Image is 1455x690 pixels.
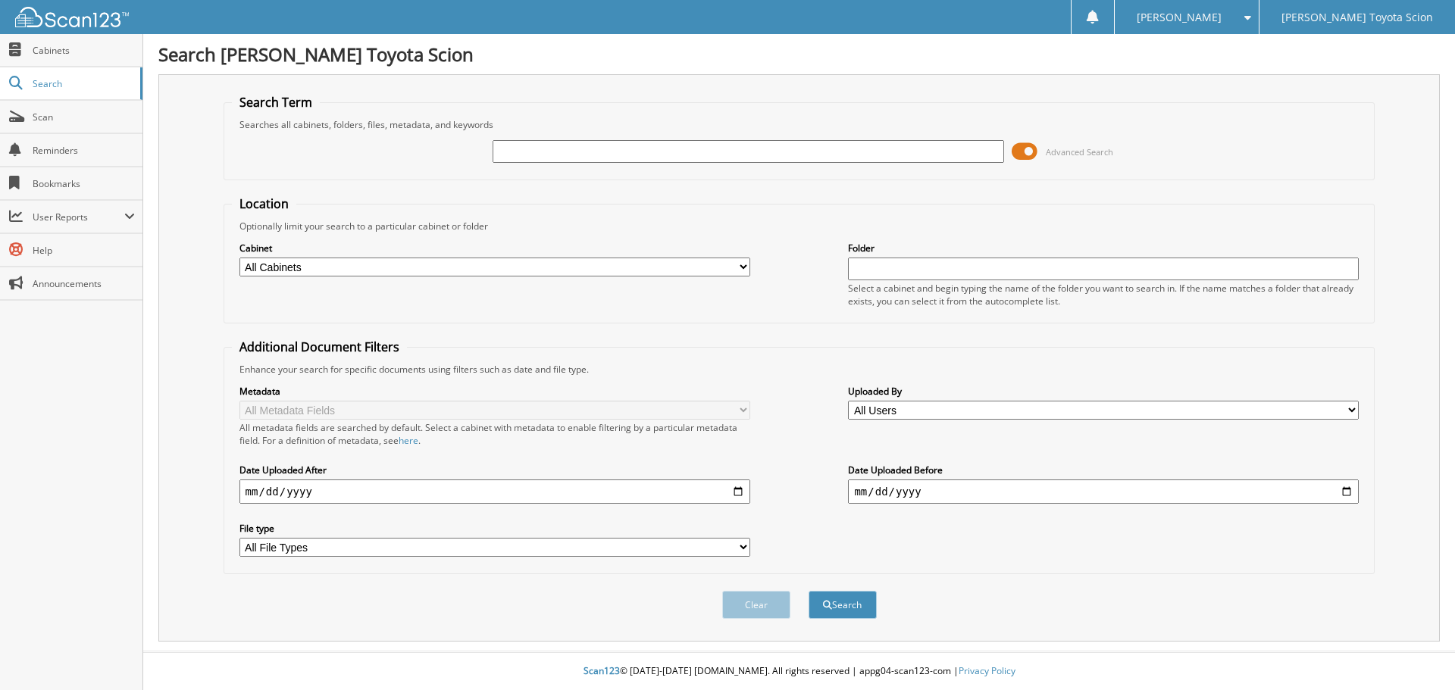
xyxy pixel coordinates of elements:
input: start [239,479,750,504]
span: [PERSON_NAME] [1137,13,1222,22]
span: Reminders [33,144,135,157]
div: Searches all cabinets, folders, files, metadata, and keywords [232,118,1367,131]
legend: Additional Document Filters [232,339,407,355]
a: here [399,434,418,447]
span: Search [33,77,133,90]
span: [PERSON_NAME] Toyota Scion [1281,13,1433,22]
label: Folder [848,242,1359,254]
a: Privacy Policy [959,664,1015,677]
button: Search [809,591,877,619]
div: Select a cabinet and begin typing the name of the folder you want to search in. If the name match... [848,282,1359,308]
span: Scan [33,111,135,123]
span: Advanced Search [1046,146,1113,158]
img: scan123-logo-white.svg [15,7,129,27]
label: Cabinet [239,242,750,254]
span: Help [33,244,135,257]
input: end [848,479,1359,504]
div: Optionally limit your search to a particular cabinet or folder [232,220,1367,233]
span: Scan123 [584,664,620,677]
span: Announcements [33,277,135,290]
legend: Location [232,195,296,212]
label: Metadata [239,385,750,398]
span: Cabinets [33,44,135,57]
label: File type [239,522,750,535]
iframe: Chat Widget [1379,617,1455,690]
div: Enhance your search for specific documents using filters such as date and file type. [232,363,1367,376]
label: Uploaded By [848,385,1359,398]
legend: Search Term [232,94,320,111]
label: Date Uploaded After [239,464,750,476]
h1: Search [PERSON_NAME] Toyota Scion [158,42,1440,67]
label: Date Uploaded Before [848,464,1359,476]
span: User Reports [33,211,124,223]
button: Clear [722,591,790,619]
div: © [DATE]-[DATE] [DOMAIN_NAME]. All rights reserved | appg04-scan123-com | [143,653,1455,690]
span: Bookmarks [33,177,135,190]
div: All metadata fields are searched by default. Select a cabinet with metadata to enable filtering b... [239,421,750,447]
